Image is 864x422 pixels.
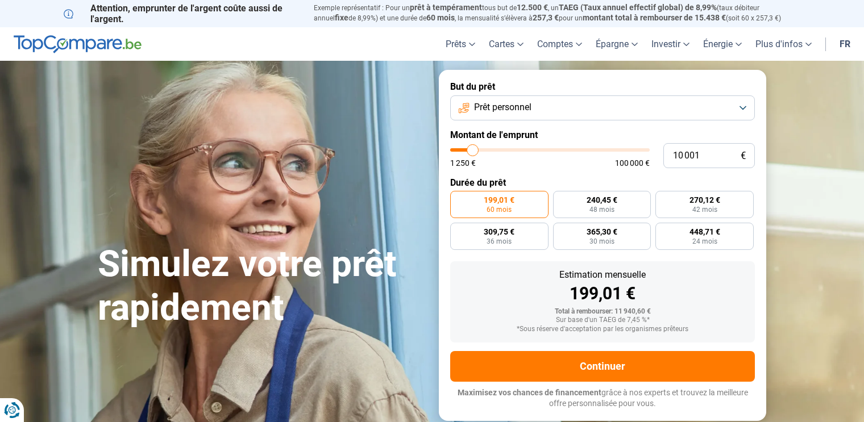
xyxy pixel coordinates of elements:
span: 24 mois [692,238,717,245]
span: 48 mois [589,206,614,213]
span: € [741,151,746,161]
img: TopCompare [14,35,142,53]
span: 448,71 € [689,228,720,236]
span: 257,3 € [533,13,559,22]
p: grâce à nos experts et trouvez la meilleure offre personnalisée pour vous. [450,387,755,410]
label: But du prêt [450,81,755,92]
a: Comptes [530,27,589,61]
span: 100 000 € [615,159,650,167]
div: Estimation mensuelle [459,270,746,279]
a: Investir [645,27,696,61]
div: Sur base d'un TAEG de 7,45 %* [459,316,746,324]
span: 270,12 € [689,196,720,204]
label: Durée du prêt [450,177,755,188]
a: fr [833,27,857,61]
a: Épargne [589,27,645,61]
div: 199,01 € [459,285,746,302]
span: 199,01 € [484,196,514,204]
span: Maximisez vos chances de financement [458,388,601,397]
a: Prêts [439,27,482,61]
p: Exemple représentatif : Pour un tous but de , un (taux débiteur annuel de 8,99%) et une durée de ... [314,3,800,23]
label: Montant de l'emprunt [450,129,755,140]
span: 42 mois [692,206,717,213]
div: Total à rembourser: 11 940,60 € [459,308,746,316]
span: 240,45 € [587,196,617,204]
span: 365,30 € [587,228,617,236]
span: montant total à rembourser de 15.438 € [583,13,726,22]
span: 36 mois [487,238,512,245]
span: prêt à tempérament [410,3,482,12]
span: 12.500 € [517,3,548,12]
h1: Simulez votre prêt rapidement [98,243,425,330]
button: Prêt personnel [450,95,755,120]
p: Attention, emprunter de l'argent coûte aussi de l'argent. [64,3,300,24]
span: 60 mois [487,206,512,213]
span: TAEG (Taux annuel effectif global) de 8,99% [559,3,717,12]
span: 1 250 € [450,159,476,167]
a: Plus d'infos [749,27,819,61]
div: *Sous réserve d'acceptation par les organismes prêteurs [459,325,746,333]
a: Énergie [696,27,749,61]
a: Cartes [482,27,530,61]
span: 30 mois [589,238,614,245]
span: 60 mois [426,13,455,22]
button: Continuer [450,351,755,382]
span: Prêt personnel [474,101,531,114]
span: fixe [335,13,348,22]
span: 309,75 € [484,228,514,236]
